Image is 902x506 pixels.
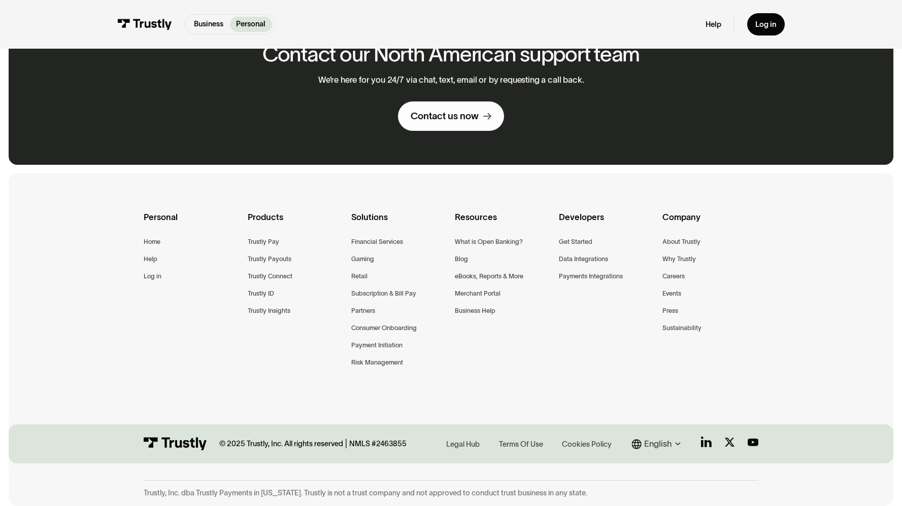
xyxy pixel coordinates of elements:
[144,488,758,498] div: Trustly, Inc. dba Trustly Payments in [US_STATE]. Trustly is not a trust company and not approved...
[499,439,543,450] div: Terms Of Use
[411,110,479,122] div: Contact us now
[351,254,374,265] a: Gaming
[351,288,416,299] a: Subscription & Bill Pay
[632,438,684,450] div: English
[559,271,623,282] a: Payments Integrations
[236,19,265,30] p: Personal
[351,271,368,282] a: Retail
[644,438,672,450] div: English
[349,439,407,449] div: NMLS #2463855
[559,237,592,247] a: Get Started
[662,210,758,237] div: Company
[351,323,417,334] a: Consumer Onboarding
[248,288,274,299] a: Trustly ID
[662,254,696,265] a: Why Trustly
[398,101,504,131] a: Contact us now
[706,20,721,29] a: Help
[455,237,523,247] a: What is Open Banking?
[144,254,157,265] a: Help
[351,210,447,237] div: Solutions
[262,43,640,66] h2: Contact our North American support team
[219,439,343,449] div: © 2025 Trustly, Inc. All rights reserved
[230,17,272,32] a: Personal
[144,237,160,247] a: Home
[559,437,615,451] a: Cookies Policy
[345,438,347,450] div: |
[194,19,223,30] p: Business
[144,210,239,237] div: Personal
[144,271,161,282] a: Log in
[351,357,403,368] a: Risk Management
[248,254,291,265] a: Trustly Payouts
[351,306,375,316] a: Partners
[455,210,550,237] div: Resources
[117,19,173,30] img: Trustly Logo
[188,17,230,32] a: Business
[318,75,584,85] p: We’re here for you 24/7 via chat, text, email or by requesting a call back.
[144,437,207,451] img: Trustly Logo
[248,306,290,316] a: Trustly Insights
[248,237,279,247] a: Trustly Pay
[662,306,678,316] a: Press
[562,439,612,450] div: Cookies Policy
[496,437,546,451] a: Terms Of Use
[662,271,685,282] a: Careers
[248,271,292,282] a: Trustly Connect
[351,237,403,247] a: Financial Services
[351,340,403,351] a: Payment Initiation
[455,288,500,299] a: Merchant Portal
[747,13,785,35] a: Log in
[446,439,480,450] div: Legal Hub
[559,254,608,265] a: Data Integrations
[662,237,700,247] a: About Trustly
[455,254,468,265] a: Blog
[248,210,343,237] div: Products
[662,288,681,299] a: Events
[455,271,523,282] a: eBooks, Reports & More
[755,20,776,29] div: Log in
[662,323,701,334] a: Sustainability
[559,210,654,237] div: Developers
[443,437,483,451] a: Legal Hub
[455,306,495,316] a: Business Help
